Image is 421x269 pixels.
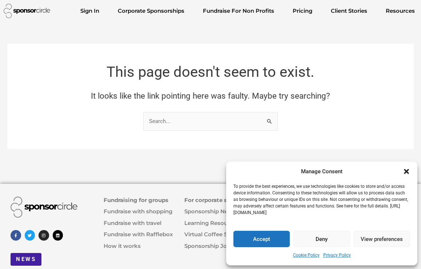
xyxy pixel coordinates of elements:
a: Pricing [287,4,318,18]
img: Sponsor Circle logo [11,197,77,218]
h3: It looks like the link pointing here was faulty. Maybe try searching? [20,91,401,101]
a: Privacy Policy [323,251,351,260]
a: Resources [380,4,421,18]
p: To provide the best experiences, we use technologies like cookies to store and/or access device i... [233,183,409,216]
a: Sponsorship News [184,208,236,215]
button: Accept [233,231,290,247]
a: Fundraise For Non ProfitsMenu Toggle [197,4,280,18]
a: Cookie Policy [293,251,320,260]
nav: Menu [75,4,421,18]
a: Fundraise with shopping [104,208,172,215]
input: Search Submit [143,112,278,131]
span: NEWS [16,257,36,262]
button: Deny [293,231,350,247]
a: How it works [104,242,141,249]
div: Close dialogue [403,168,410,175]
a: Fundraise with Rafflebox [104,231,173,238]
button: View preferences [354,231,410,247]
a: Fundraising for groups [104,197,168,203]
a: Corporate SponsorshipsMenu Toggle [112,4,190,18]
a: Client Stories [325,4,373,18]
div: Manage Consent [301,167,342,176]
a: Sign In [75,4,105,18]
a: Sponsorship Jobs [184,242,233,249]
a: Learning Resources [184,219,239,226]
h1: This page doesn't seem to exist. [20,62,401,82]
a: For corporate sponsorship [184,197,258,203]
a: Virtual Coffee Series [184,231,240,238]
a: Fundraise with travel [104,219,161,226]
input: Search [261,112,278,127]
img: Sponsor Circle logo [4,4,50,18]
a: NEWS [11,253,41,266]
